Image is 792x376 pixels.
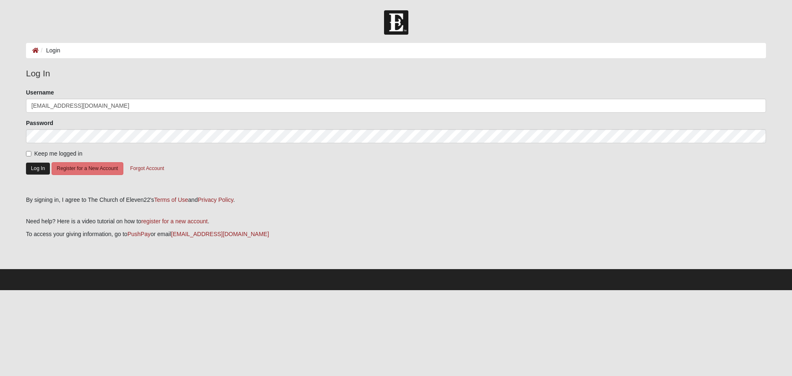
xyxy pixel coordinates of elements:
button: Register for a New Account [52,162,123,175]
a: PushPay [127,231,151,237]
label: Password [26,119,53,127]
li: Login [39,46,60,55]
div: By signing in, I agree to The Church of Eleven22's and . [26,196,766,204]
button: Log In [26,163,50,175]
button: Forgot Account [125,162,170,175]
p: To access your giving information, go to or email [26,230,766,239]
span: Keep me logged in [34,150,82,157]
a: Privacy Policy [198,196,233,203]
a: register for a new account [141,218,207,225]
img: Church of Eleven22 Logo [384,10,408,35]
input: Keep me logged in [26,151,31,156]
p: Need help? Here is a video tutorial on how to . [26,217,766,226]
a: [EMAIL_ADDRESS][DOMAIN_NAME] [171,231,269,237]
a: Terms of Use [154,196,188,203]
label: Username [26,88,54,97]
legend: Log In [26,67,766,80]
